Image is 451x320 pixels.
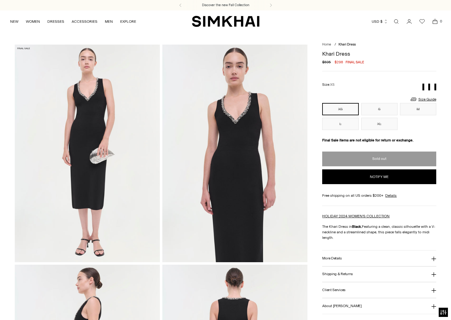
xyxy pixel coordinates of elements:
img: Khari Dress [162,45,307,262]
label: Size: [322,82,334,88]
nav: breadcrumbs [322,42,436,47]
button: XS [322,103,358,115]
a: HOLIDAY 2024 WOMEN'S COLLECTION [322,214,390,218]
h3: Client Services [322,288,346,292]
a: EXPLORE [120,15,136,28]
a: WOMEN [26,15,40,28]
button: About [PERSON_NAME] [322,298,436,314]
a: Details [385,193,397,198]
a: ACCESSORIES [72,15,97,28]
h1: Khari Dress [322,51,436,57]
span: Khari Dress [338,42,356,46]
a: Home [322,42,331,46]
a: Open cart modal [429,15,441,28]
a: Go to the account page [403,15,415,28]
button: XL [361,118,398,130]
a: Size Guide [410,95,436,103]
a: Wishlist [416,15,428,28]
a: Discover the new Fall Collection [202,3,249,8]
button: Shipping & Returns [322,267,436,282]
button: S [361,103,398,115]
a: NEW [10,15,18,28]
h3: Shipping & Returns [322,272,353,276]
button: More Details [322,251,436,266]
button: Notify me [322,169,436,184]
a: MEN [105,15,113,28]
span: 0 [438,18,444,24]
a: DRESSES [47,15,64,28]
span: XS [330,83,334,87]
strong: Final Sale items are not eligible for return or exchange. [322,138,413,142]
h3: More Details [322,256,342,260]
h3: About [PERSON_NAME] [322,304,362,308]
s: $595 [322,59,331,65]
button: M [400,103,436,115]
strong: Black. [352,224,362,229]
span: $298 [334,59,343,65]
div: Free shipping on all US orders $200+ [322,193,436,198]
a: Open search modal [390,15,402,28]
button: Client Services [322,282,436,298]
button: USD $ [372,15,388,28]
img: Khari Dress [15,45,160,262]
div: / [334,42,336,47]
a: SIMKHAI [192,15,259,27]
button: L [322,118,358,130]
p: The Khari Dress in Featuring a clean, classic silhouette with a V-neckline and a streamlined shap... [322,224,436,240]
